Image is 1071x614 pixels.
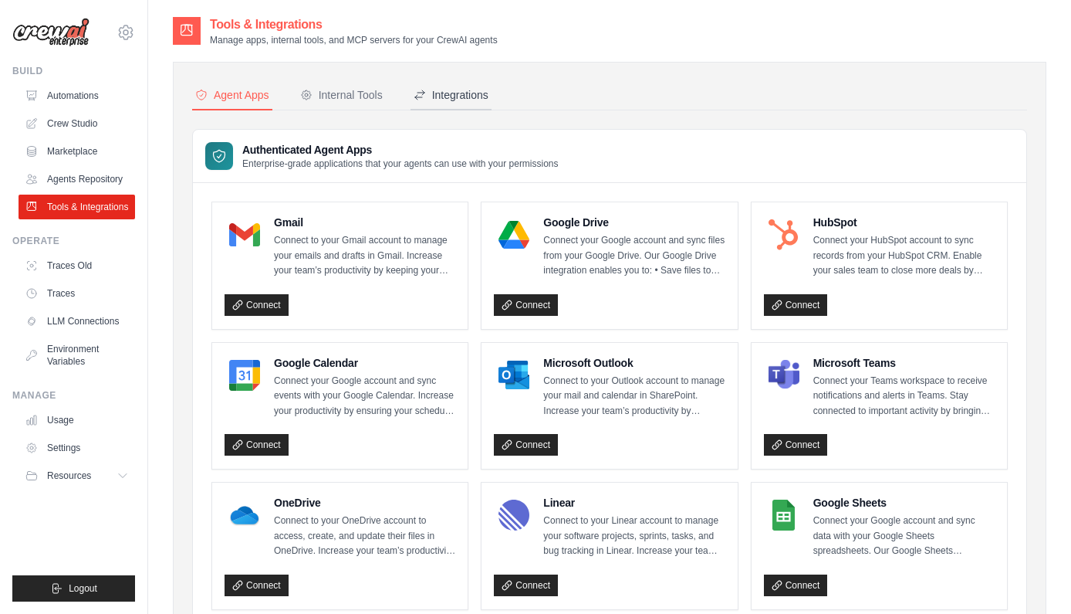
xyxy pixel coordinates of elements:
img: OneDrive Logo [229,500,260,531]
h4: Google Calendar [274,355,455,371]
a: Connect [225,294,289,316]
a: Connect [225,434,289,456]
a: Connect [764,434,828,456]
img: Gmail Logo [229,219,260,250]
p: Connect to your OneDrive account to access, create, and update their files in OneDrive. Increase ... [274,514,455,559]
h4: HubSpot [813,215,995,230]
p: Connect to your Linear account to manage your software projects, sprints, tasks, and bug tracking... [543,514,725,559]
div: Integrations [414,87,488,103]
h2: Tools & Integrations [210,15,498,34]
button: Integrations [410,81,492,110]
a: Settings [19,436,135,460]
a: Automations [19,83,135,108]
h4: Google Drive [543,215,725,230]
a: Crew Studio [19,111,135,136]
a: Agents Repository [19,167,135,192]
a: Connect [494,575,558,596]
p: Connect your Google account and sync data with your Google Sheets spreadsheets. Our Google Sheets... [813,514,995,559]
img: Google Drive Logo [498,219,529,250]
a: Connect [494,434,558,456]
p: Connect your Google account and sync events with your Google Calendar. Increase your productivity... [274,374,455,419]
a: Connect [764,294,828,316]
h4: Gmail [274,215,455,230]
div: Agent Apps [195,87,269,103]
a: Environment Variables [19,337,135,374]
span: Logout [69,582,97,595]
div: Operate [12,235,135,247]
h4: Microsoft Outlook [543,355,725,371]
h4: Microsoft Teams [813,355,995,371]
span: Resources [47,470,91,482]
img: Google Sheets Logo [769,500,799,531]
h4: Linear [543,495,725,511]
a: Connect [494,294,558,316]
img: Microsoft Outlook Logo [498,360,529,391]
a: Connect [764,575,828,596]
a: Traces Old [19,253,135,278]
div: Internal Tools [300,87,383,103]
img: Google Calendar Logo [229,360,260,391]
p: Connect your Google account and sync files from your Google Drive. Our Google Drive integration e... [543,233,725,279]
p: Manage apps, internal tools, and MCP servers for your CrewAI agents [210,34,498,46]
button: Agent Apps [192,81,272,110]
a: Traces [19,281,135,306]
button: Resources [19,463,135,488]
button: Internal Tools [297,81,386,110]
p: Connect your Teams workspace to receive notifications and alerts in Teams. Stay connected to impo... [813,374,995,419]
div: Build [12,65,135,77]
p: Connect to your Gmail account to manage your emails and drafts in Gmail. Increase your team’s pro... [274,233,455,279]
img: Linear Logo [498,500,529,531]
a: Connect [225,575,289,596]
img: Logo [12,18,90,47]
h4: Google Sheets [813,495,995,511]
p: Connect your HubSpot account to sync records from your HubSpot CRM. Enable your sales team to clo... [813,233,995,279]
button: Logout [12,575,135,602]
a: Usage [19,408,135,433]
a: Marketplace [19,139,135,164]
h3: Authenticated Agent Apps [242,142,559,158]
a: Tools & Integrations [19,195,135,219]
img: HubSpot Logo [769,219,799,250]
p: Connect to your Outlook account to manage your mail and calendar in SharePoint. Increase your tea... [543,374,725,419]
h4: OneDrive [274,495,455,511]
p: Enterprise-grade applications that your agents can use with your permissions [242,158,559,170]
a: LLM Connections [19,309,135,334]
img: Microsoft Teams Logo [769,360,799,391]
div: Manage [12,389,135,402]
